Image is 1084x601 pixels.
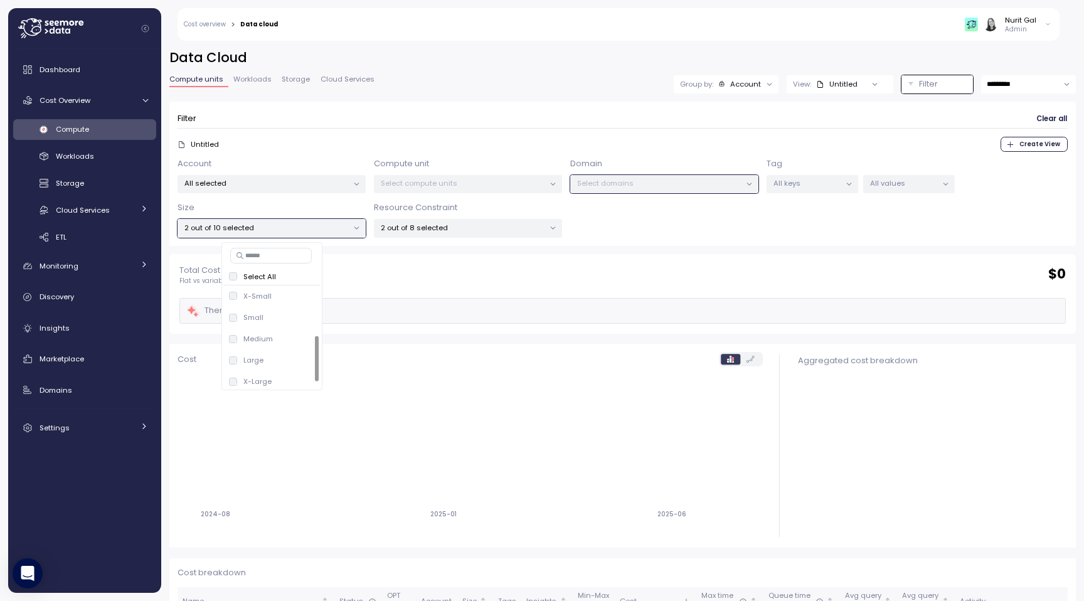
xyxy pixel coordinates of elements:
p: All values [870,178,937,188]
span: Workloads [233,76,272,83]
span: Insights [40,323,70,333]
button: Clear all [1036,110,1068,128]
tspan: 2024-08 [200,510,230,518]
button: Filter [901,75,973,93]
div: Open Intercom Messenger [13,558,43,588]
p: View: [793,79,811,89]
tspan: 2025-06 [657,510,686,518]
a: Monitoring [13,253,156,279]
div: Nurit Gal [1005,15,1036,25]
p: Domain [570,157,602,170]
p: X-Large [243,376,272,386]
span: ETL [56,232,66,242]
div: Data cloud [240,21,278,28]
span: Domains [40,385,72,395]
p: Filter [919,78,938,90]
span: Marketplace [40,354,84,364]
p: Size [178,201,194,214]
h2: Data Cloud [169,49,1076,67]
p: All keys [773,178,841,188]
button: Create View [1001,137,1068,152]
a: Settings [13,415,156,440]
a: Cost Overview [13,88,156,113]
span: Settings [40,423,70,433]
span: Storage [282,76,310,83]
p: Untitled [191,139,219,149]
p: Select All [243,272,276,282]
a: Workloads [13,146,156,167]
p: Account [178,157,211,170]
a: Dashboard [13,57,156,82]
span: Workloads [56,151,94,161]
button: Collapse navigation [137,24,153,33]
span: Storage [56,178,84,188]
p: Group by: [680,79,713,89]
a: ETL [13,226,156,247]
span: Dashboard [40,65,80,75]
p: Small [243,312,263,322]
p: Medium [243,334,273,344]
span: Compute [56,124,89,134]
p: Cost breakdown [178,566,1068,579]
div: Untitled [816,79,858,89]
div: > [231,21,235,29]
a: Cost overview [184,21,226,28]
span: Discovery [40,292,74,302]
p: Filter [178,112,196,125]
p: Flat vs variable data costs [179,277,265,285]
p: Cost [178,353,196,366]
a: Compute [13,119,156,140]
a: Domains [13,378,156,403]
p: Select domains [577,178,741,188]
a: Marketplace [13,346,156,371]
span: Compute units [169,76,223,83]
div: Aggregated cost breakdown [798,354,1066,367]
span: Cost Overview [40,95,90,105]
p: Select compute units [381,178,545,188]
div: There was no cost change [186,304,313,318]
p: Large [243,355,263,365]
p: Resource Constraint [374,201,457,214]
p: Tag [767,157,782,170]
span: Clear all [1036,110,1067,127]
img: ACg8ocIVugc3DtI--ID6pffOeA5XcvoqExjdOmyrlhjOptQpqjom7zQ=s96-c [984,18,997,31]
tspan: 2025-01 [430,510,457,518]
p: X-Small [243,291,272,301]
a: Storage [13,173,156,194]
p: All selected [184,178,348,188]
span: Cloud Services [56,205,110,215]
a: Insights [13,316,156,341]
p: Admin [1005,25,1036,34]
span: Create View [1019,137,1060,151]
p: 2 out of 8 selected [381,223,545,233]
a: Discovery [13,285,156,310]
span: Monitoring [40,261,78,271]
p: Compute unit [374,157,429,170]
h2: $ 0 [1048,265,1066,284]
img: 65f98ecb31a39d60f1f315eb.PNG [965,18,978,31]
p: 2 out of 10 selected [184,223,348,233]
span: Cloud Services [321,76,375,83]
div: Account [730,79,761,89]
a: Cloud Services [13,199,156,220]
p: Total Cost [179,264,265,277]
